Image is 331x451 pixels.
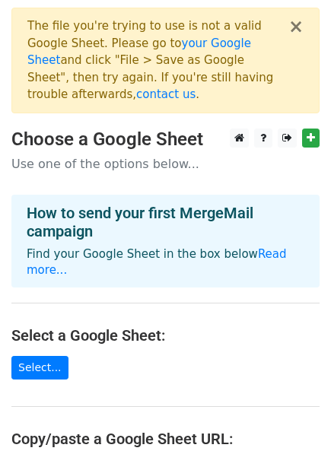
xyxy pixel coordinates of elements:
[11,129,320,151] h3: Choose a Google Sheet
[27,246,304,278] p: Find your Google Sheet in the box below
[11,430,320,448] h4: Copy/paste a Google Sheet URL:
[11,156,320,172] p: Use one of the options below...
[27,247,287,277] a: Read more...
[11,356,68,380] a: Select...
[288,17,304,36] button: ×
[27,17,288,103] div: The file you're trying to use is not a valid Google Sheet. Please go to and click "File > Save as...
[136,87,196,101] a: contact us
[11,326,320,345] h4: Select a Google Sheet:
[27,204,304,240] h4: How to send your first MergeMail campaign
[27,37,251,68] a: your Google Sheet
